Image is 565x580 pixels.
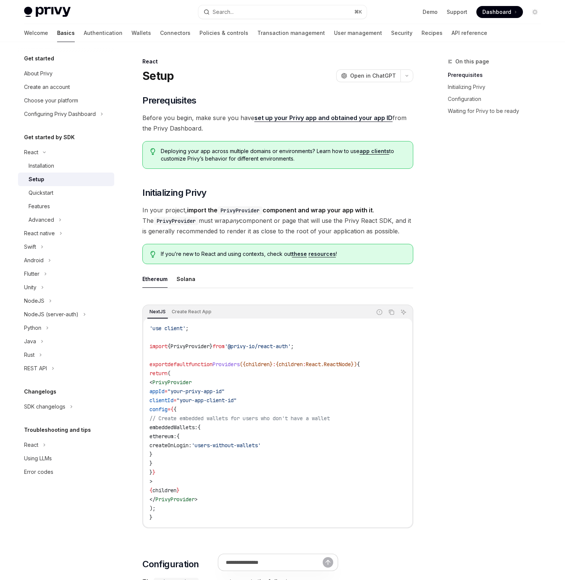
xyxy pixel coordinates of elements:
[306,361,321,368] span: React
[18,267,114,281] button: Toggle Flutter section
[142,58,413,65] div: React
[308,251,336,257] a: resources
[24,148,38,157] div: React
[18,240,114,254] button: Toggle Swift section
[168,343,171,350] span: {
[351,361,357,368] span: })
[24,54,54,63] h5: Get started
[174,397,177,404] span: =
[171,406,174,413] span: {
[24,387,56,396] h5: Changelogs
[187,206,373,214] strong: import the component and wrap your app with it
[150,361,168,368] span: export
[24,467,53,476] div: Error codes
[375,307,384,317] button: Report incorrect code
[218,206,263,215] code: PrivyProvider
[150,343,168,350] span: import
[186,325,189,332] span: ;
[336,69,400,82] button: Open in ChatGPT
[161,147,405,162] span: Deploying your app across multiple domains or environments? Learn how to use to customize Privy’s...
[24,69,53,78] div: About Privy
[213,8,234,17] div: Search...
[270,361,273,368] span: }
[448,69,547,81] a: Prerequisites
[240,361,246,368] span: ({
[24,24,48,42] a: Welcome
[24,7,71,17] img: light logo
[150,487,153,494] span: {
[24,440,38,449] div: React
[195,496,198,503] span: >
[150,451,153,458] span: }
[321,361,324,368] span: .
[18,400,114,413] button: Toggle SDK changelogs section
[29,161,54,170] div: Installation
[213,361,240,368] span: Providers
[257,24,325,42] a: Transaction management
[177,487,180,494] span: }
[153,379,192,386] span: PrivyProvider
[423,8,438,16] a: Demo
[18,254,114,267] button: Toggle Android section
[24,425,91,434] h5: Troubleshooting and tips
[24,364,47,373] div: REST API
[198,5,367,19] button: Open search
[24,402,65,411] div: SDK changelogs
[18,173,114,186] a: Setup
[18,107,114,121] button: Toggle Configuring Privy Dashboard section
[160,24,190,42] a: Connectors
[150,496,156,503] span: </
[150,478,153,485] span: >
[226,554,323,571] input: Ask a question...
[387,307,396,317] button: Copy the contents from the code block
[323,557,333,568] button: Send message
[150,397,174,404] span: clientId
[29,202,50,211] div: Features
[150,415,330,422] span: // Create embedded wallets for users who don't have a wallet
[18,94,114,107] a: Choose your platform
[448,105,547,117] a: Waiting for Privy to be ready
[177,433,180,440] span: {
[29,215,54,224] div: Advanced
[448,81,547,93] a: Initializing Privy
[24,133,75,142] h5: Get started by SDK
[84,24,122,42] a: Authentication
[292,251,307,257] a: these
[57,24,75,42] a: Basics
[303,361,306,368] span: :
[168,406,171,413] span: =
[324,361,351,368] span: ReactNode
[165,388,168,395] span: =
[150,148,156,155] svg: Tip
[150,469,153,476] span: }
[174,406,177,413] span: {
[24,269,39,278] div: Flutter
[142,187,206,199] span: Initializing Privy
[24,83,70,92] div: Create an account
[350,72,396,80] span: Open in ChatGPT
[18,438,114,452] button: Toggle React section
[391,24,412,42] a: Security
[150,251,156,258] svg: Tip
[24,96,78,105] div: Choose your platform
[198,424,201,431] span: {
[18,294,114,308] button: Toggle NodeJS section
[476,6,523,18] a: Dashboard
[455,57,489,66] span: On this page
[246,361,270,368] span: children
[18,67,114,80] a: About Privy
[291,343,294,350] span: ;
[142,69,174,83] h1: Setup
[150,460,153,467] span: }
[273,361,276,368] span: :
[452,24,487,42] a: API reference
[24,350,35,359] div: Rust
[24,454,52,463] div: Using LLMs
[334,24,382,42] a: User management
[153,487,177,494] span: children
[150,406,168,413] span: config
[18,213,114,227] button: Toggle Advanced section
[168,388,225,395] span: "your-privy-app-id"
[131,24,151,42] a: Wallets
[177,397,237,404] span: "your-app-client-id"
